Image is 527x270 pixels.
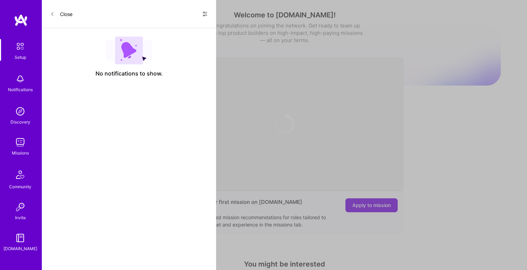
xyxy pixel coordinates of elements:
img: teamwork [13,135,27,149]
img: bell [13,72,27,86]
img: Community [12,166,29,183]
img: setup [13,39,28,54]
div: Missions [12,149,29,157]
div: Invite [15,214,26,221]
img: empty [106,37,152,64]
button: Close [50,8,72,19]
span: No notifications to show. [96,70,163,77]
div: Discovery [10,118,30,126]
div: [DOMAIN_NAME] [3,245,37,252]
div: Notifications [8,86,33,93]
img: discovery [13,104,27,118]
div: Setup [15,54,26,61]
div: Community [9,183,31,190]
img: logo [14,14,28,26]
img: guide book [13,231,27,245]
img: Invite [13,200,27,214]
